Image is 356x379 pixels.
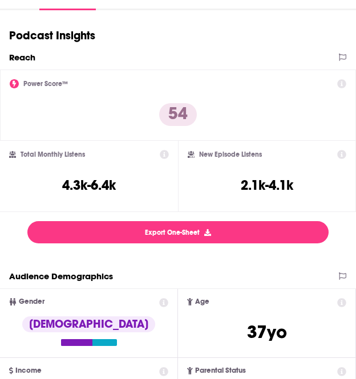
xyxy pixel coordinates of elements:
[199,150,262,158] h2: New Episode Listens
[9,28,95,43] h1: Podcast Insights
[19,298,44,305] span: Gender
[62,177,116,194] h3: 4.3k-6.4k
[159,103,197,126] p: 54
[9,52,35,63] h2: Reach
[247,321,287,343] span: 37 yo
[21,150,85,158] h2: Total Monthly Listens
[23,80,68,88] h2: Power Score™
[15,367,42,374] span: Income
[241,177,293,194] h3: 2.1k-4.1k
[195,367,246,374] span: Parental Status
[22,316,155,332] div: [DEMOGRAPHIC_DATA]
[27,221,329,243] button: Export One-Sheet
[9,271,113,282] h2: Audience Demographics
[195,298,209,305] span: Age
